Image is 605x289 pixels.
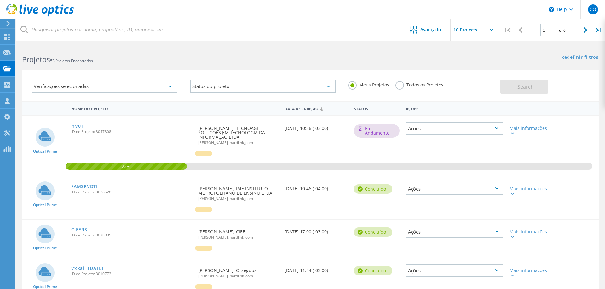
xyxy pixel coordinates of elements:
span: ID de Projeto: 3047308 [71,130,192,134]
svg: \n [549,7,554,12]
div: Em andamento [354,124,400,138]
button: Search [500,80,548,94]
div: [DATE] 10:26 (-03:00) [281,116,351,137]
span: Search [517,83,534,90]
span: ID de Projeto: 3010772 [71,272,192,276]
div: Status [351,103,403,114]
div: Status do projeto [190,80,336,93]
div: Mais informações [510,268,549,277]
div: Ações [406,226,503,238]
div: Ações [406,264,503,277]
label: Meus Projetos [348,81,389,87]
div: [PERSON_NAME], TECNOAGE SOLUCOES EM TECNOLOGIA DA INFORMAÇÃO LTDA [195,116,282,151]
span: Optical Prime [33,246,57,250]
div: Ações [403,103,506,114]
div: [DATE] 10:46 (-04:00) [281,176,351,197]
div: Ações [406,183,503,195]
span: 23% [66,163,187,169]
a: CIEERS [71,227,87,232]
span: [PERSON_NAME], hardlink_com [198,274,279,278]
div: Verificações selecionadas [32,80,177,93]
a: VxRail_[DATE] [71,266,103,270]
div: [PERSON_NAME], CIEE [195,220,282,246]
a: FAMSRVDTI [71,184,97,189]
div: [DATE] 17:00 (-03:00) [281,220,351,240]
div: Concluído [354,266,392,275]
div: [PERSON_NAME], Orsegups [195,258,282,284]
span: ID de Projeto: 3036528 [71,190,192,194]
span: Optical Prime [33,149,57,153]
span: ID de Projeto: 3028005 [71,233,192,237]
div: Concluído [354,227,392,237]
span: Optical Prime [33,203,57,207]
span: CO [589,7,596,12]
a: Redefinir filtros [561,55,599,60]
span: Optical Prime [33,285,57,289]
span: [PERSON_NAME], hardlink_com [198,197,279,201]
div: Data de Criação [281,103,351,114]
label: Todos os Projetos [395,81,443,87]
div: | [592,19,605,41]
span: [PERSON_NAME], hardlink_com [198,141,279,145]
div: [PERSON_NAME], IME INSTITUTO METROPOLITANO DE ENSINO LTDA [195,176,282,207]
b: Projetos [22,54,50,64]
a: HV01 [71,124,84,128]
div: Mais informações [510,230,549,238]
span: of 6 [559,28,566,33]
div: [DATE] 11:44 (-03:00) [281,258,351,279]
div: Ações [406,122,503,135]
span: 53 Projetos Encontrados [50,58,93,64]
div: Mais informações [510,126,549,135]
span: Avançado [420,27,441,32]
div: | [501,19,514,41]
span: [PERSON_NAME], hardlink_com [198,236,279,239]
div: Nome do Projeto [68,103,195,114]
a: Live Optics Dashboard [6,13,74,18]
div: Concluído [354,184,392,194]
div: Mais informações [510,186,549,195]
input: Pesquisar projetos por nome, proprietário, ID, empresa, etc [16,19,400,41]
